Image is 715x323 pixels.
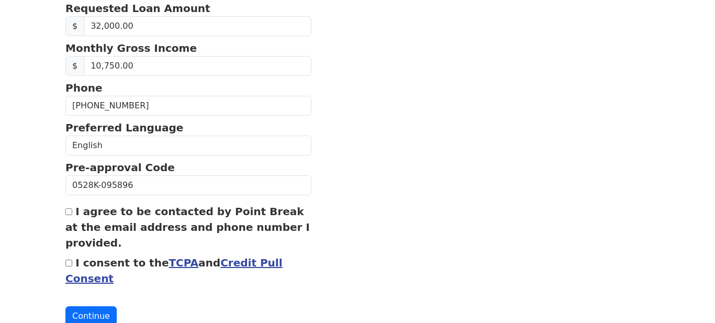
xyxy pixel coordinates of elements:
label: I consent to the and [65,257,283,285]
input: Phone [65,96,311,116]
input: Pre-approval Code [65,175,311,195]
a: TCPA [169,257,198,269]
strong: Preferred Language [65,121,183,134]
input: Requested Loan Amount [84,16,311,36]
input: Monthly Gross Income [84,56,311,76]
span: $ [65,16,84,36]
label: I agree to be contacted by Point Break at the email address and phone number I provided. [65,205,310,249]
strong: Requested Loan Amount [65,2,210,15]
span: $ [65,56,84,76]
p: Monthly Gross Income [65,40,311,56]
strong: Pre-approval Code [65,161,175,174]
strong: Phone [65,82,102,94]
